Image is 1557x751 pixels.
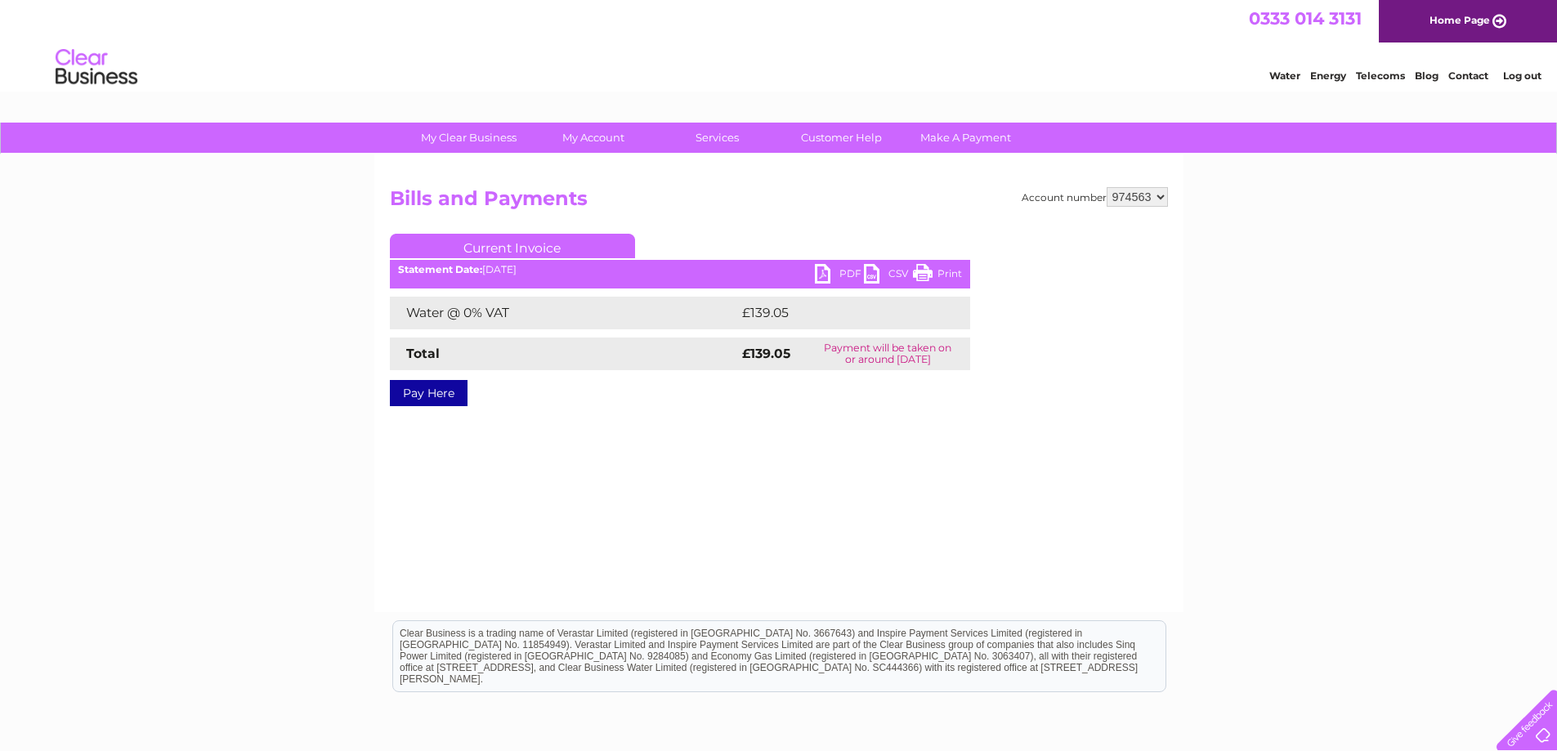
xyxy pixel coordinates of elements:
td: Payment will be taken on or around [DATE] [806,338,970,370]
div: Clear Business is a trading name of Verastar Limited (registered in [GEOGRAPHIC_DATA] No. 3667643... [393,9,1166,79]
a: Telecoms [1356,69,1405,82]
a: 0333 014 3131 [1249,8,1362,29]
b: Statement Date: [398,263,482,275]
a: My Account [526,123,660,153]
a: Services [650,123,785,153]
div: Account number [1022,187,1168,207]
h2: Bills and Payments [390,187,1168,218]
a: Customer Help [774,123,909,153]
div: [DATE] [390,264,970,275]
td: Water @ 0% VAT [390,297,738,329]
a: Blog [1415,69,1438,82]
a: Make A Payment [898,123,1033,153]
a: Current Invoice [390,234,635,258]
a: Log out [1503,69,1541,82]
strong: Total [406,346,440,361]
a: My Clear Business [401,123,536,153]
a: CSV [864,264,913,288]
a: Contact [1448,69,1488,82]
a: Print [913,264,962,288]
strong: £139.05 [742,346,790,361]
a: Pay Here [390,380,468,406]
td: £139.05 [738,297,940,329]
img: logo.png [55,42,138,92]
a: Water [1269,69,1300,82]
a: Energy [1310,69,1346,82]
a: PDF [815,264,864,288]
